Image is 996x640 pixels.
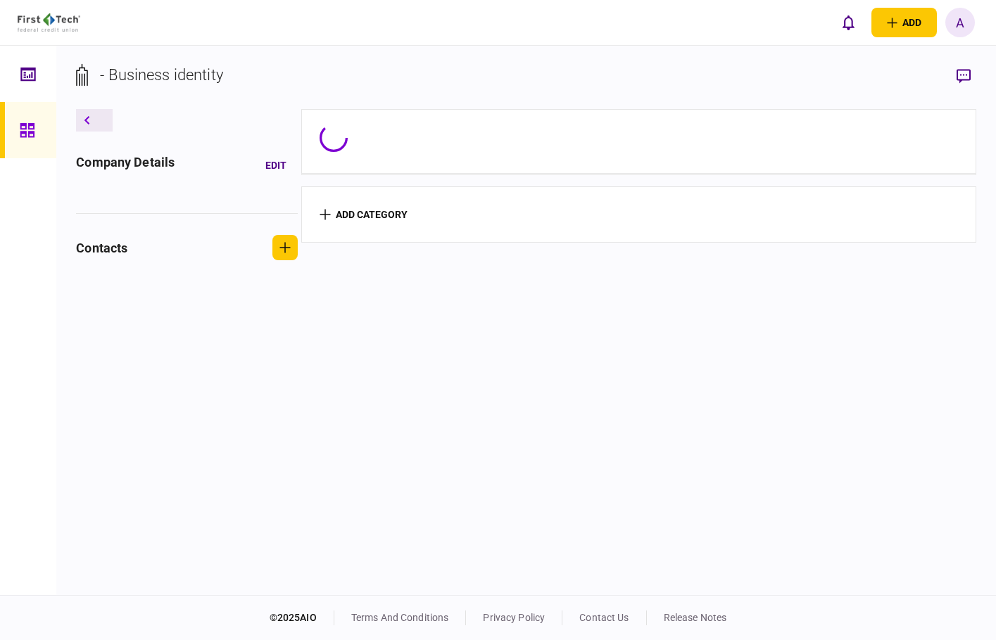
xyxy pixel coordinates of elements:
[76,238,127,257] div: contacts
[833,8,863,37] button: open notifications list
[270,610,334,625] div: © 2025 AIO
[100,63,223,87] div: - Business identity
[664,612,727,623] a: release notes
[871,8,937,37] button: open adding identity options
[945,8,975,37] button: A
[18,13,80,32] img: client company logo
[483,612,545,623] a: privacy policy
[320,209,408,220] button: add category
[76,153,175,178] div: company details
[351,612,449,623] a: terms and conditions
[579,612,629,623] a: contact us
[254,153,298,178] button: Edit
